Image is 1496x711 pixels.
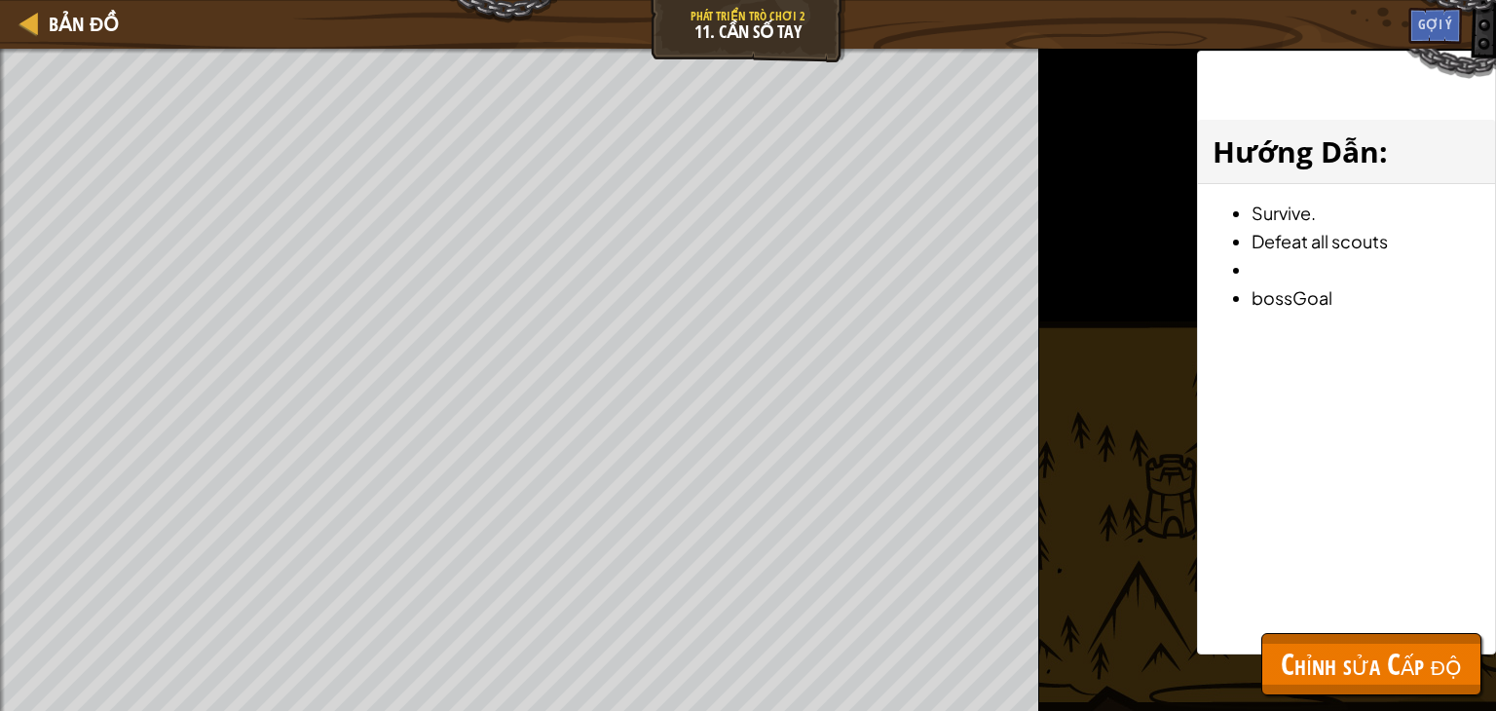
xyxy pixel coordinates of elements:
[1261,633,1481,695] button: Chỉnh sửa Cấp độ
[1252,227,1480,255] li: Defeat all scouts
[49,11,119,37] span: Bản đồ
[1213,130,1480,173] h3: :
[1213,131,1379,171] span: Hướng Dẫn
[1281,644,1462,684] span: Chỉnh sửa Cấp độ
[39,11,119,37] a: Bản đồ
[1252,283,1480,312] li: bossGoal
[1418,15,1452,33] span: Gợi ý
[1252,199,1480,227] li: Survive.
